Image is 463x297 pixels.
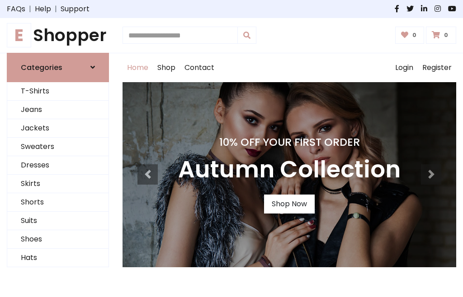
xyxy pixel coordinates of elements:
span: 0 [410,31,419,39]
a: Categories [7,53,109,82]
span: | [51,4,61,14]
h4: 10% Off Your First Order [178,136,401,148]
a: Jackets [7,119,109,138]
a: 0 [395,27,425,44]
a: Register [418,53,456,82]
a: Support [61,4,90,14]
a: Shorts [7,193,109,212]
a: Home [123,53,153,82]
a: Shoes [7,230,109,249]
a: Jeans [7,101,109,119]
a: Shop Now [264,195,315,213]
a: T-Shirts [7,82,109,101]
a: Shop [153,53,180,82]
h6: Categories [21,63,62,72]
span: E [7,23,31,47]
h3: Autumn Collection [178,156,401,184]
a: 0 [426,27,456,44]
a: FAQs [7,4,25,14]
span: | [25,4,35,14]
a: Sweaters [7,138,109,156]
a: Help [35,4,51,14]
a: Dresses [7,156,109,175]
a: Skirts [7,175,109,193]
a: Hats [7,249,109,267]
h1: Shopper [7,25,109,46]
a: EShopper [7,25,109,46]
a: Login [391,53,418,82]
span: 0 [442,31,450,39]
a: Contact [180,53,219,82]
a: Suits [7,212,109,230]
